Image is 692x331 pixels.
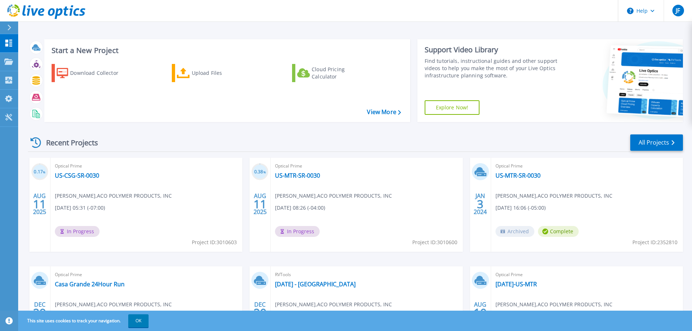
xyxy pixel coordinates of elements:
[275,172,320,179] a: US-MTR-SR-0030
[70,66,128,80] div: Download Collector
[33,201,46,207] span: 11
[367,109,401,116] a: View More
[128,314,149,327] button: OK
[425,57,560,79] div: Find tutorials, instructional guides and other support videos to help you make the most of your L...
[538,226,579,237] span: Complete
[55,192,172,200] span: [PERSON_NAME] , ACO POLYMER PRODUCTS, INC
[495,226,534,237] span: Archived
[676,8,680,13] span: JF
[253,299,267,326] div: DEC 2023
[33,310,46,316] span: 29
[275,226,320,237] span: In Progress
[495,192,612,200] span: [PERSON_NAME] , ACO POLYMER PRODUCTS, INC
[495,172,541,179] a: US-MTR-SR-0030
[495,162,679,170] span: Optical Prime
[55,204,105,212] span: [DATE] 05:31 (-07:00)
[55,300,172,308] span: [PERSON_NAME] , ACO POLYMER PRODUCTS, INC
[425,45,560,55] div: Support Video Library
[312,66,370,80] div: Cloud Pricing Calculator
[52,47,401,55] h3: Start a New Project
[495,280,537,288] a: [DATE]-US-MTR
[632,238,677,246] span: Project ID: 2352810
[253,191,267,217] div: AUG 2025
[43,170,45,174] span: %
[55,172,99,179] a: US-CSG-SR-0030
[254,201,267,207] span: 11
[275,192,392,200] span: [PERSON_NAME] , ACO POLYMER PRODUCTS, INC
[52,64,133,82] a: Download Collector
[251,168,268,176] h3: 0.38
[275,162,458,170] span: Optical Prime
[275,300,392,308] span: [PERSON_NAME] , ACO POLYMER PRODUCTS, INC
[33,299,46,326] div: DEC 2023
[275,280,356,288] a: [DATE] - [GEOGRAPHIC_DATA]
[55,271,238,279] span: Optical Prime
[425,100,480,115] a: Explore Now!
[495,300,612,308] span: [PERSON_NAME] , ACO POLYMER PRODUCTS, INC
[292,64,373,82] a: Cloud Pricing Calculator
[55,162,238,170] span: Optical Prime
[254,310,267,316] span: 20
[412,238,457,246] span: Project ID: 3010600
[495,204,546,212] span: [DATE] 16:06 (-05:00)
[275,204,325,212] span: [DATE] 08:26 (-04:00)
[55,280,125,288] a: Casa Grande 24Hour Run
[477,201,483,207] span: 3
[20,314,149,327] span: This site uses cookies to track your navigation.
[55,226,100,237] span: In Progress
[495,271,679,279] span: Optical Prime
[33,191,46,217] div: AUG 2025
[31,168,48,176] h3: 0.17
[28,134,108,152] div: Recent Projects
[474,310,487,316] span: 10
[263,170,266,174] span: %
[473,299,487,326] div: AUG 2023
[275,271,458,279] span: RVTools
[172,64,253,82] a: Upload Files
[192,66,250,80] div: Upload Files
[192,238,237,246] span: Project ID: 3010603
[630,134,683,151] a: All Projects
[473,191,487,217] div: JAN 2024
